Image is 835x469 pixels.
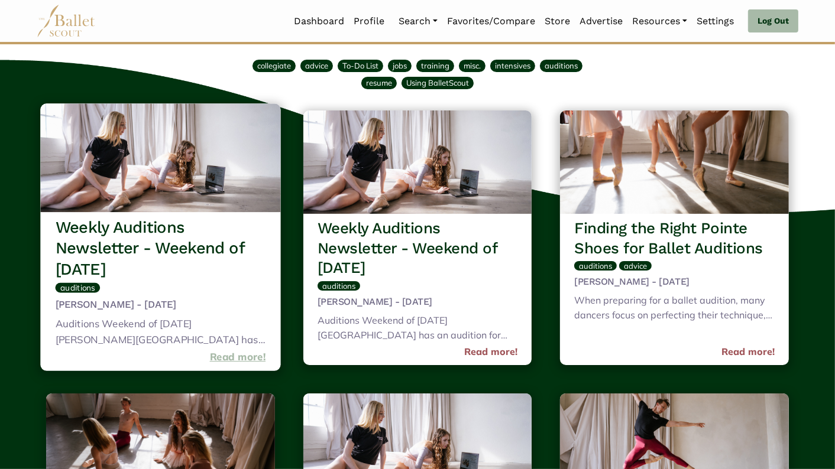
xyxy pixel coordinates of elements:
span: jobs [393,61,407,70]
h3: Finding the Right Pointe Shoes for Ballet Auditions [574,219,775,259]
span: misc. [464,61,481,70]
span: To-Do List [342,61,378,70]
span: intensives [495,61,530,70]
img: header_image.img [560,110,789,214]
span: advice [624,261,647,271]
span: collegiate [257,61,291,70]
div: Auditions Weekend of [DATE] [GEOGRAPHIC_DATA] has an audition for admittance into the Dance Depar... [318,313,518,346]
img: header_image.img [303,110,532,214]
h5: [PERSON_NAME] - [DATE] [574,276,775,288]
a: Favorites/Compare [442,9,540,34]
a: Advertise [575,9,627,34]
a: Profile [349,9,389,34]
span: auditions [579,261,612,271]
span: advice [305,61,328,70]
img: header_image.img [40,103,280,212]
span: auditions [60,283,95,293]
a: Search [394,9,442,34]
span: training [421,61,449,70]
span: Using BalletScout [406,78,469,87]
h3: Weekly Auditions Newsletter - Weekend of [DATE] [318,219,518,278]
a: Store [540,9,575,34]
div: When preparing for a ballet audition, many dancers focus on perfecting their technique, refining ... [574,293,775,325]
a: Log Out [748,9,798,33]
span: auditions [545,61,578,70]
a: Read more! [721,344,775,360]
div: Auditions Weekend of [DATE] [PERSON_NAME][GEOGRAPHIC_DATA] has an audition for admittance to the ... [56,316,266,350]
span: resume [366,78,392,87]
h3: Weekly Auditions Newsletter - Weekend of [DATE] [56,217,266,279]
a: Settings [692,9,739,34]
a: Resources [627,9,692,34]
h5: [PERSON_NAME] - [DATE] [318,296,518,308]
h5: [PERSON_NAME] - [DATE] [56,298,266,311]
span: auditions [322,281,355,291]
a: Dashboard [289,9,349,34]
a: Read more! [210,349,266,365]
a: Read more! [464,344,517,360]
